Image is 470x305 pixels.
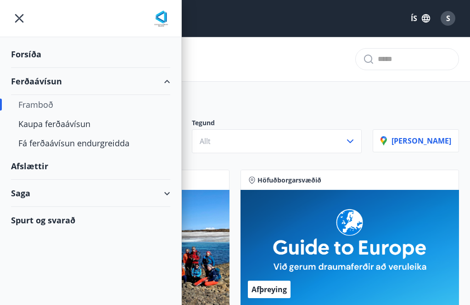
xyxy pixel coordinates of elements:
[11,10,28,27] button: menu
[373,129,459,152] button: [PERSON_NAME]
[18,95,163,114] div: Framboð
[252,284,287,294] span: Afþreying
[11,153,170,180] div: Afslættir
[18,114,163,133] div: Kaupa ferðaávísun
[18,133,163,153] div: Fá ferðaávísun endurgreidda
[257,176,321,185] span: Höfuðborgarsvæðið
[11,207,170,233] div: Spurt og svarað
[11,41,170,68] div: Forsíða
[437,7,459,29] button: S
[406,10,435,27] button: ÍS
[380,136,451,146] p: [PERSON_NAME]
[152,10,170,28] img: union_logo
[192,118,362,129] p: Tegund
[11,68,170,95] div: Ferðaávísun
[11,180,170,207] div: Saga
[200,136,211,146] span: Allt
[446,13,450,23] span: S
[192,129,362,153] button: Allt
